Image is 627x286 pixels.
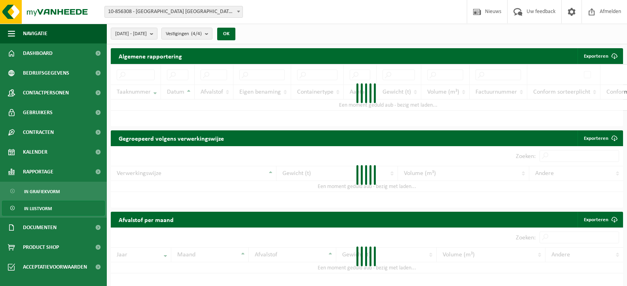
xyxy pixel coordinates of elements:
[24,184,60,199] span: In grafiekvorm
[111,48,190,64] h2: Algemene rapportering
[23,83,69,103] span: Contactpersonen
[24,201,52,216] span: In lijstvorm
[578,130,622,146] a: Exporteren
[23,43,53,63] span: Dashboard
[23,142,47,162] span: Kalender
[115,28,147,40] span: [DATE] - [DATE]
[161,28,212,40] button: Vestigingen(4/4)
[111,212,182,227] h2: Afvalstof per maand
[23,122,54,142] span: Contracten
[2,184,105,199] a: In grafiekvorm
[578,48,622,64] button: Exporteren
[2,201,105,216] a: In lijstvorm
[191,31,202,36] count: (4/4)
[217,28,235,40] button: OK
[23,218,57,237] span: Documenten
[23,24,47,43] span: Navigatie
[111,28,157,40] button: [DATE] - [DATE]
[111,130,232,146] h2: Gegroepeerd volgens verwerkingswijze
[23,237,59,257] span: Product Shop
[23,103,53,122] span: Gebruikers
[104,6,243,18] span: 10-856308 - FRIESLAND CAMPINA BELGIUM NV - AALTER
[23,257,87,277] span: Acceptatievoorwaarden
[578,212,622,228] a: Exporteren
[23,162,53,182] span: Rapportage
[23,63,69,83] span: Bedrijfsgegevens
[105,6,242,17] span: 10-856308 - FRIESLAND CAMPINA BELGIUM NV - AALTER
[166,28,202,40] span: Vestigingen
